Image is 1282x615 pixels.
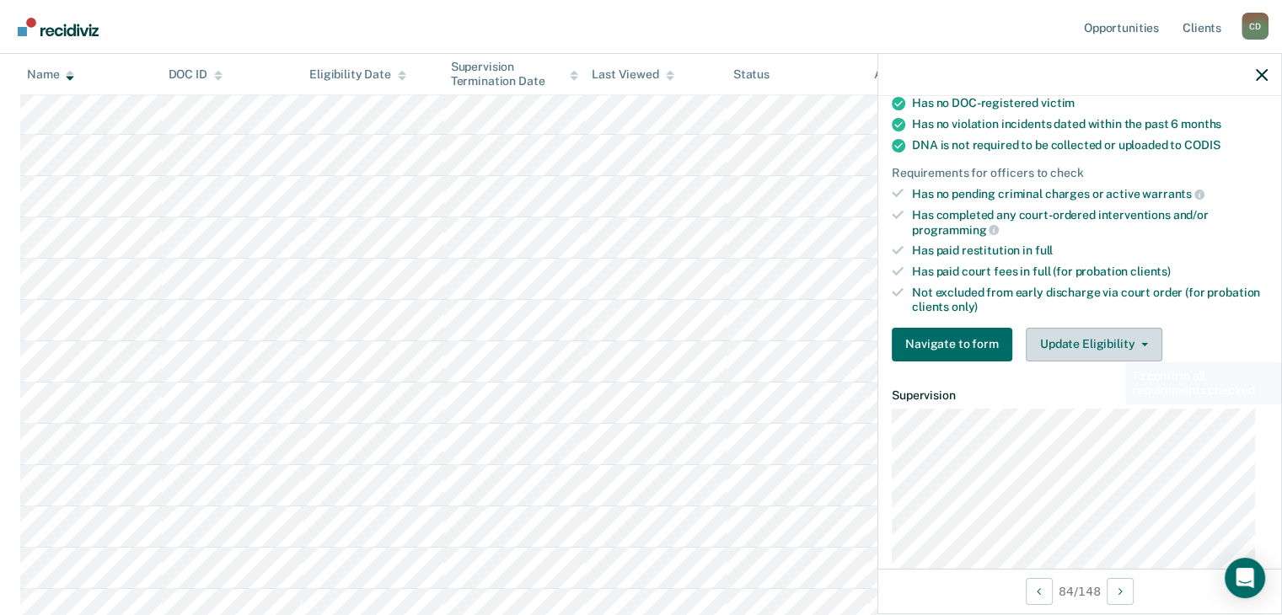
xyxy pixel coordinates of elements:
[912,186,1268,201] div: Has no pending criminal charges or active
[912,286,1268,314] div: Not excluded from early discharge via court order (for probation clients
[1130,265,1171,278] span: clients)
[912,138,1268,152] div: DNA is not required to be collected or uploaded to
[912,265,1268,279] div: Has paid court fees in full (for probation
[1181,117,1221,131] span: months
[451,60,579,88] div: Supervision Termination Date
[733,67,770,82] div: Status
[1107,578,1134,605] button: Next Opportunity
[952,300,978,313] span: only)
[1041,96,1075,110] span: victim
[912,243,1268,258] div: Has paid restitution in
[18,18,99,36] img: Recidiviz
[874,67,953,82] div: Assigned to
[592,67,673,82] div: Last Viewed
[27,67,74,82] div: Name
[1225,558,1265,598] div: Open Intercom Messenger
[878,569,1281,613] div: 84 / 148
[892,328,1012,361] button: Navigate to form
[1142,187,1204,201] span: warrants
[169,67,223,82] div: DOC ID
[912,96,1268,110] div: Has no DOC-registered
[1242,13,1269,40] button: Profile dropdown button
[1026,578,1053,605] button: Previous Opportunity
[1184,138,1220,152] span: CODIS
[1026,328,1162,361] button: Update Eligibility
[892,388,1268,403] dt: Supervision
[912,117,1268,131] div: Has no violation incidents dated within the past 6
[892,166,1268,180] div: Requirements for officers to check
[1242,13,1269,40] div: C D
[892,328,1019,361] a: Navigate to form link
[912,223,999,237] span: programming
[309,67,406,82] div: Eligibility Date
[912,208,1268,237] div: Has completed any court-ordered interventions and/or
[1035,243,1053,257] span: full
